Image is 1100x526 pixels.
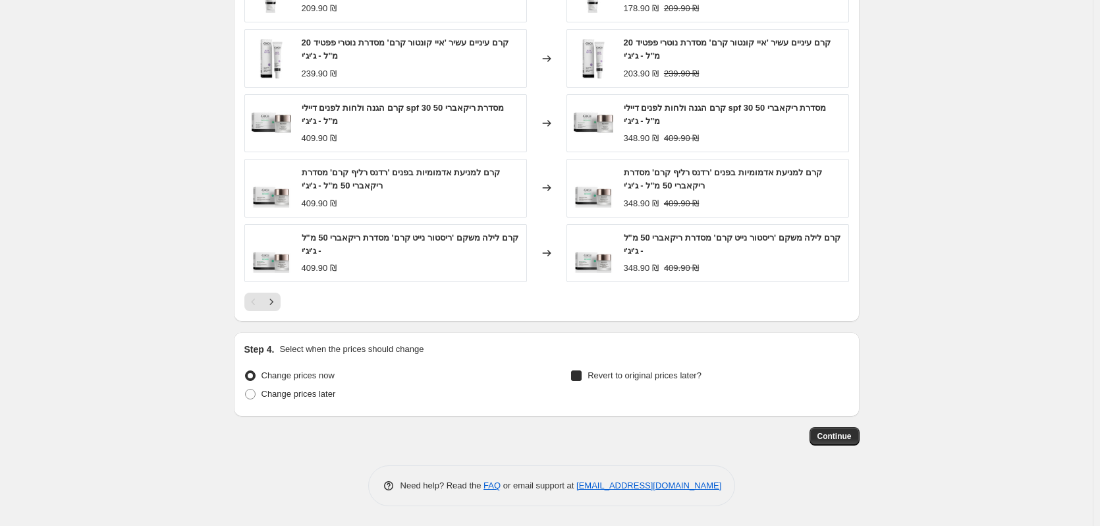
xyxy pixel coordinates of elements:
[252,233,291,273] img: Untitled-1_72d48443-b57f-476c-aeb7-67bcd6a24e0a_80x.png
[400,481,484,490] span: Need help? Read the
[302,67,337,80] div: 239.90 ₪
[279,343,424,356] p: Select when the prices should change
[810,427,860,446] button: Continue
[624,167,822,190] span: קרם למניעת אדמומיות בפנים 'רדנס רליף קרם' מסדרת ריקאברי 50 מ"ל - ג'יג'י
[501,481,576,490] span: or email support at
[576,481,721,490] a: [EMAIL_ADDRESS][DOMAIN_NAME]
[664,262,699,275] strike: 409.90 ₪
[624,233,840,256] span: קרם לילה משקם 'ריסטור נייט קרם' מסדרת ריקאברי 50 מ"ל - ג'יג'י
[252,168,291,208] img: Untitled-1_7c23628e-186a-4450-9c17-6ef70eeae738_80x.png
[624,2,659,15] div: 178.90 ₪
[664,2,699,15] strike: 209.90 ₪
[574,103,613,143] img: c82610800c25dc8d7c517c05a70c500d_80x.jpg
[624,262,659,275] div: 348.90 ₪
[261,389,336,399] span: Change prices later
[624,103,827,126] span: קרם הגנה ולחות לפנים דיילי spf 30 מסדרת ריקאברי 50 מ"ל - ג'יג'י
[664,67,699,80] strike: 239.90 ₪
[302,2,337,15] div: 209.90 ₪
[244,343,275,356] h2: Step 4.
[302,103,505,126] span: קרם הגנה ולחות לפנים דיילי spf 30 מסדרת ריקאברי 50 מ"ל - ג'יג'י
[262,293,281,311] button: Next
[817,431,852,442] span: Continue
[588,370,701,380] span: Revert to original prices later?
[483,481,501,490] a: FAQ
[302,38,509,61] span: קרם עיניים עשיר 'איי קונטור קרם' מסדרת נוטרי פפטיד 20 מ"ל - ג'יג'י
[664,132,699,145] strike: 409.90 ₪
[302,167,500,190] span: קרם למניעת אדמומיות בפנים 'רדנס רליף קרם' מסדרת ריקאברי 50 מ"ל - ג'יג'י
[252,39,291,78] img: eye-contour-cream-nutri-peptide-gigi_80x.jpg
[624,197,659,210] div: 348.90 ₪
[302,132,337,145] div: 409.90 ₪
[302,262,337,275] div: 409.90 ₪
[252,103,291,143] img: c82610800c25dc8d7c517c05a70c500d_80x.jpg
[624,38,831,61] span: קרם עיניים עשיר 'איי קונטור קרם' מסדרת נוטרי פפטיד 20 מ"ל - ג'יג'י
[574,233,613,273] img: Untitled-1_72d48443-b57f-476c-aeb7-67bcd6a24e0a_80x.png
[624,132,659,145] div: 348.90 ₪
[261,370,335,380] span: Change prices now
[574,168,613,208] img: Untitled-1_7c23628e-186a-4450-9c17-6ef70eeae738_80x.png
[664,197,699,210] strike: 409.90 ₪
[244,293,281,311] nav: Pagination
[624,67,659,80] div: 203.90 ₪
[302,197,337,210] div: 409.90 ₪
[302,233,518,256] span: קרם לילה משקם 'ריסטור נייט קרם' מסדרת ריקאברי 50 מ"ל - ג'יג'י
[574,39,613,78] img: eye-contour-cream-nutri-peptide-gigi_80x.jpg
